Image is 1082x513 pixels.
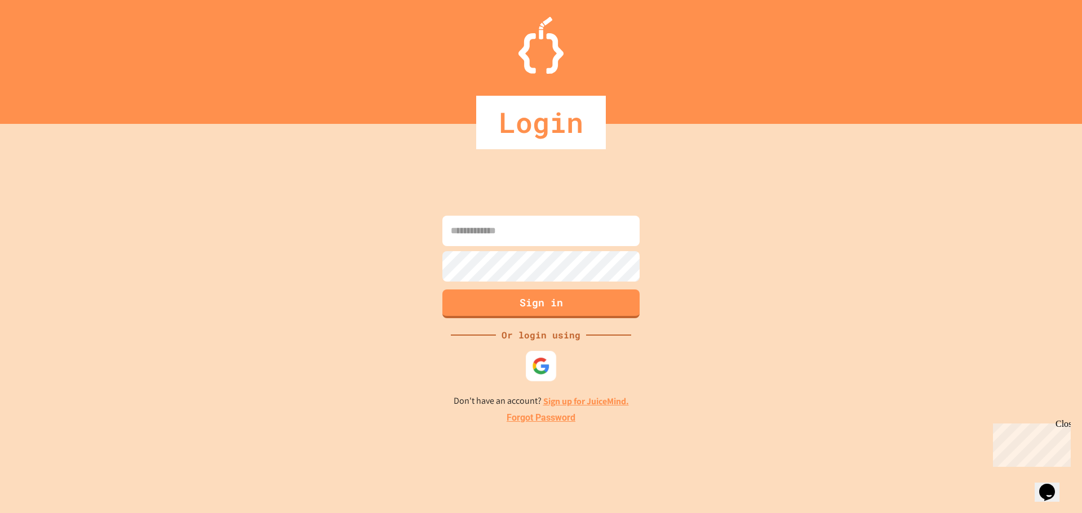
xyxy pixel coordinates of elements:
[454,394,629,408] p: Don't have an account?
[1035,468,1071,502] iframe: chat widget
[518,17,564,74] img: Logo.svg
[476,96,606,149] div: Login
[442,289,640,318] button: Sign in
[507,411,575,425] a: Forgot Password
[988,419,1071,467] iframe: chat widget
[496,328,586,342] div: Or login using
[532,356,550,374] img: google-icon.svg
[5,5,78,72] div: Chat with us now!Close
[543,395,629,407] a: Sign up for JuiceMind.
